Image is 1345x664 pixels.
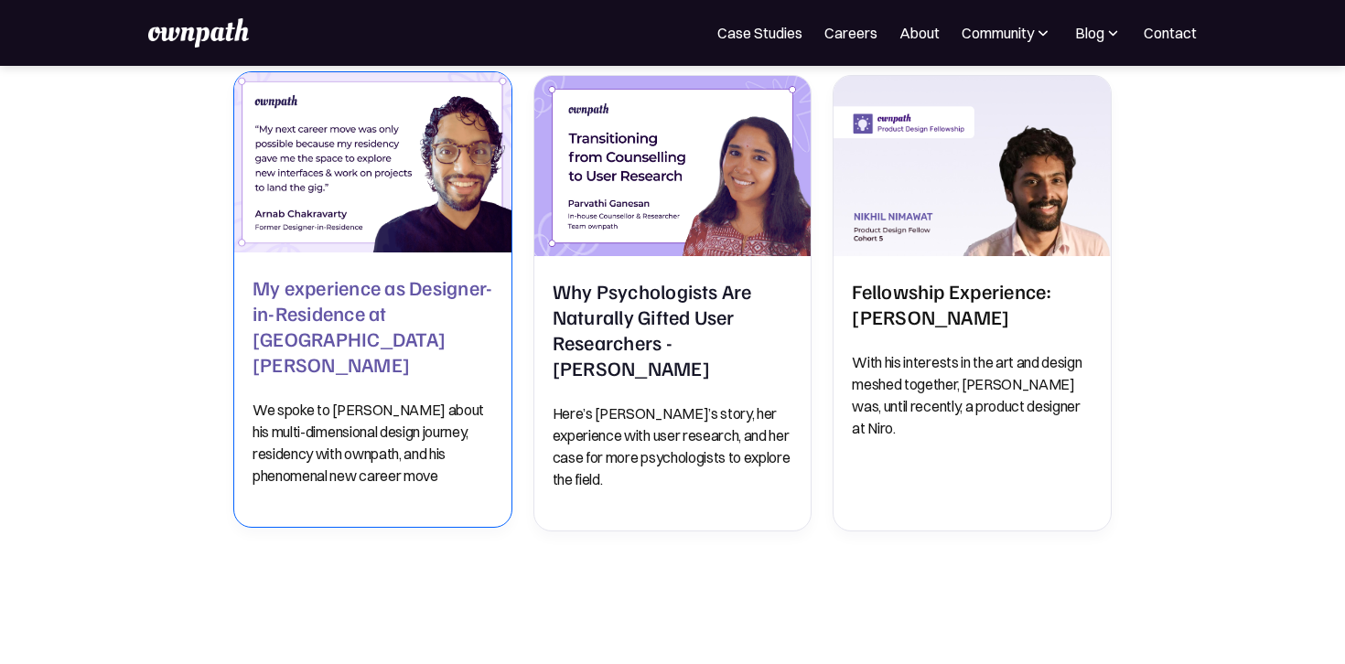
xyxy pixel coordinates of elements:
img: Fellowship Experience: Nikhil Nimawat [834,76,1111,256]
h2: Fellowship Experience: [PERSON_NAME] [852,278,1092,329]
p: We spoke to [PERSON_NAME] about his multi-dimensional design journey, residency with ownpath, and... [253,399,493,487]
p: Here’s [PERSON_NAME]’s story, her experience with user research, and her case for more psychologi... [553,402,793,490]
div: Blog [1074,22,1122,44]
a: Case Studies [717,22,802,44]
a: Why Psychologists Are Naturally Gifted User Researchers - Parvathi GanesanWhy Psychologists Are N... [533,75,812,531]
div: Community [962,22,1034,44]
h2: My experience as Designer-in-Residence at [GEOGRAPHIC_DATA][PERSON_NAME] [253,274,493,377]
a: About [899,22,940,44]
p: With his interests in the art and design meshed together, [PERSON_NAME] was, until recently, a pr... [852,351,1092,439]
h2: Why Psychologists Are Naturally Gifted User Researchers - [PERSON_NAME] [553,278,793,380]
a: Contact [1144,22,1197,44]
img: My experience as Designer-in-Residence at ownpath - Arnab Chakravarty [227,68,518,257]
a: Careers [824,22,877,44]
a: Fellowship Experience: Nikhil NimawatFellowship Experience: [PERSON_NAME]With his interests in th... [833,75,1112,531]
div: Community [962,22,1052,44]
img: Why Psychologists Are Naturally Gifted User Researchers - Parvathi Ganesan [534,76,812,255]
div: Blog [1075,22,1104,44]
a: My experience as Designer-in-Residence at ownpath - Arnab ChakravartyMy experience as Designer-in... [233,71,512,528]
